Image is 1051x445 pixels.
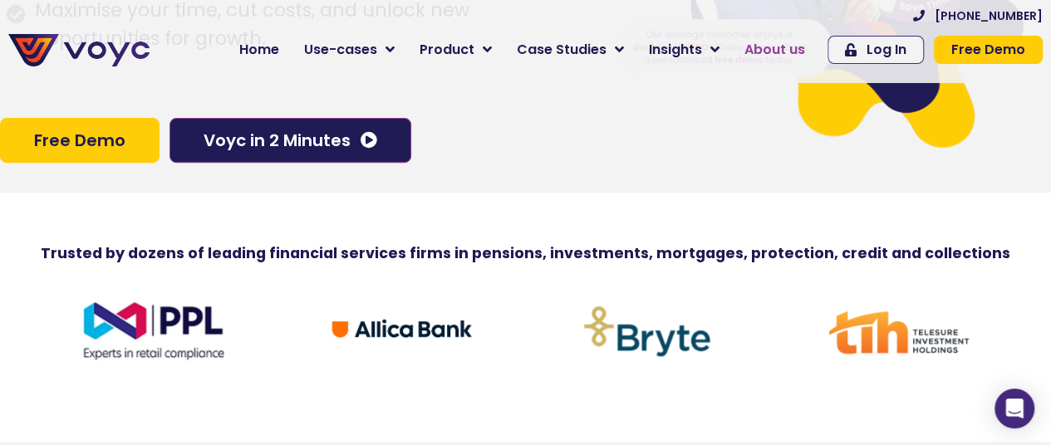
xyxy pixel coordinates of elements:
a: Free Demo [934,36,1043,64]
span: Job title [214,134,270,154]
span: Home [239,40,279,60]
span: Use-cases [304,40,377,60]
img: brytev2 [580,301,721,358]
a: [PHONE_NUMBER] [913,10,1043,22]
div: Open Intercom Messenger [995,389,1034,428]
span: Phone [214,66,255,86]
span: Log In [867,43,906,56]
img: voyc-full-logo [8,34,150,66]
a: Voyc in 2 Minutes [169,118,411,163]
a: Use-cases [292,33,407,66]
span: Case Studies [517,40,607,60]
span: Free Demo [34,132,125,149]
a: Product [407,33,504,66]
span: Voyc in 2 Minutes [204,132,351,149]
img: Allica Bank logo [332,301,473,351]
img: tih-logo [828,301,970,360]
a: About us [732,33,818,66]
a: Log In [828,36,924,64]
img: ppl-logo [83,301,224,360]
a: Insights [636,33,732,66]
span: Product [420,40,474,60]
span: Insights [649,40,702,60]
span: [PHONE_NUMBER] [935,10,1043,22]
strong: Trusted by dozens of leading financial services firms in pensions, investments, mortgages, protec... [41,243,1010,263]
a: Home [227,33,292,66]
span: Free Demo [951,43,1025,56]
a: Case Studies [504,33,636,66]
span: About us [744,40,805,60]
